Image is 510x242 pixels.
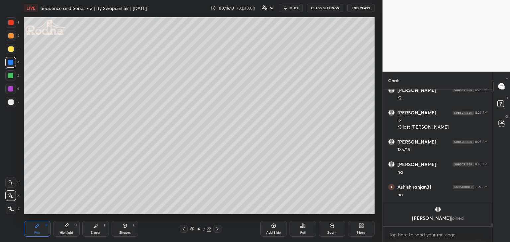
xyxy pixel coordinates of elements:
[388,110,394,116] img: default.png
[133,224,135,227] div: L
[6,17,19,28] div: 1
[397,169,487,176] div: na
[397,87,436,93] h6: [PERSON_NAME]
[6,204,20,214] div: Z
[74,224,77,227] div: H
[207,226,211,232] div: 22
[300,231,305,234] div: Poll
[505,114,508,119] p: G
[270,6,274,10] div: 57
[475,140,487,144] div: 8:26 PM
[397,117,487,124] div: r2
[397,139,436,145] h6: [PERSON_NAME]
[266,231,281,234] div: Add Slide
[397,184,431,190] h6: Ashish ranjan31
[388,161,394,167] img: default.png
[5,190,20,201] div: X
[397,110,436,116] h6: [PERSON_NAME]
[475,185,487,189] div: 8:27 PM
[453,140,474,144] img: 4P8fHbbgJtejmAAAAAElFTkSuQmCC
[383,90,493,226] div: grid
[453,88,474,92] img: 4P8fHbbgJtejmAAAAAElFTkSuQmCC
[91,231,101,234] div: Eraser
[397,95,487,101] div: r2
[506,95,508,100] p: D
[475,111,487,115] div: 8:26 PM
[453,185,474,189] img: 4P8fHbbgJtejmAAAAAElFTkSuQmCC
[5,177,20,188] div: C
[290,6,299,10] span: mute
[279,4,303,12] button: mute
[435,206,441,213] img: default.png
[60,231,73,234] div: Highlight
[397,124,487,131] div: r3 last [PERSON_NAME]
[104,224,106,227] div: E
[24,4,38,12] div: LIVE
[453,162,474,166] img: 4P8fHbbgJtejmAAAAAElFTkSuQmCC
[119,231,130,234] div: Shapes
[451,215,464,221] span: joined
[41,5,147,11] h4: Sequence and Series - 3 | By Swapanil Sir | [DATE]
[475,162,487,166] div: 8:26 PM
[397,161,436,167] h6: [PERSON_NAME]
[453,111,474,115] img: 4P8fHbbgJtejmAAAAAElFTkSuQmCC
[327,231,336,234] div: Zoom
[204,227,206,231] div: /
[388,87,394,93] img: default.png
[45,224,47,227] div: P
[196,227,202,231] div: 4
[388,139,394,145] img: default.png
[6,44,19,54] div: 3
[397,192,487,198] div: no
[307,4,343,12] button: CLASS SETTINGS
[397,147,487,153] div: 135/19
[5,57,19,68] div: 4
[357,231,365,234] div: More
[34,231,40,234] div: Pen
[6,97,19,107] div: 7
[5,84,19,94] div: 6
[5,70,19,81] div: 5
[6,30,19,41] div: 2
[388,215,487,221] p: [PERSON_NAME]
[347,4,375,12] button: END CLASS
[388,184,394,190] img: thumbnail.jpg
[475,88,487,92] div: 8:26 PM
[383,72,404,89] p: Chat
[506,77,508,82] p: T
